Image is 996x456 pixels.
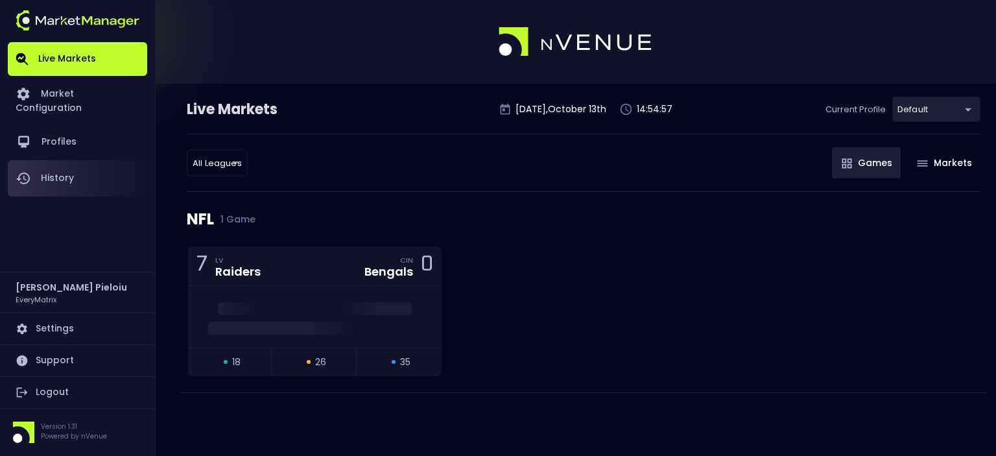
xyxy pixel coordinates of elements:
[214,214,255,224] span: 1 Game
[892,97,980,122] div: default
[187,150,248,176] div: default
[8,160,147,197] a: History
[8,124,147,160] a: Profiles
[516,102,606,116] p: [DATE] , October 13 th
[825,103,886,116] p: Current Profile
[196,254,207,278] div: 7
[187,192,980,246] div: NFL
[499,27,653,57] img: logo
[16,10,139,30] img: logo
[41,422,107,431] p: Version 1.31
[832,147,901,178] button: Games
[8,345,147,376] a: Support
[421,254,433,278] div: 0
[215,255,261,265] div: LV
[41,431,107,441] p: Powered by nVenue
[8,76,147,124] a: Market Configuration
[917,160,928,167] img: gameIcon
[215,266,261,278] div: Raiders
[842,158,852,169] img: gameIcon
[8,42,147,76] a: Live Markets
[364,266,413,278] div: Bengals
[16,280,127,294] h2: [PERSON_NAME] Pieloiu
[16,294,56,304] h3: EveryMatrix
[8,422,147,443] div: Version 1.31Powered by nVenue
[907,147,980,178] button: Markets
[187,99,345,120] div: Live Markets
[400,255,413,265] div: CIN
[232,355,241,369] span: 18
[637,102,672,116] p: 14:54:57
[315,355,326,369] span: 26
[8,377,147,408] a: Logout
[8,313,147,344] a: Settings
[400,355,410,369] span: 35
